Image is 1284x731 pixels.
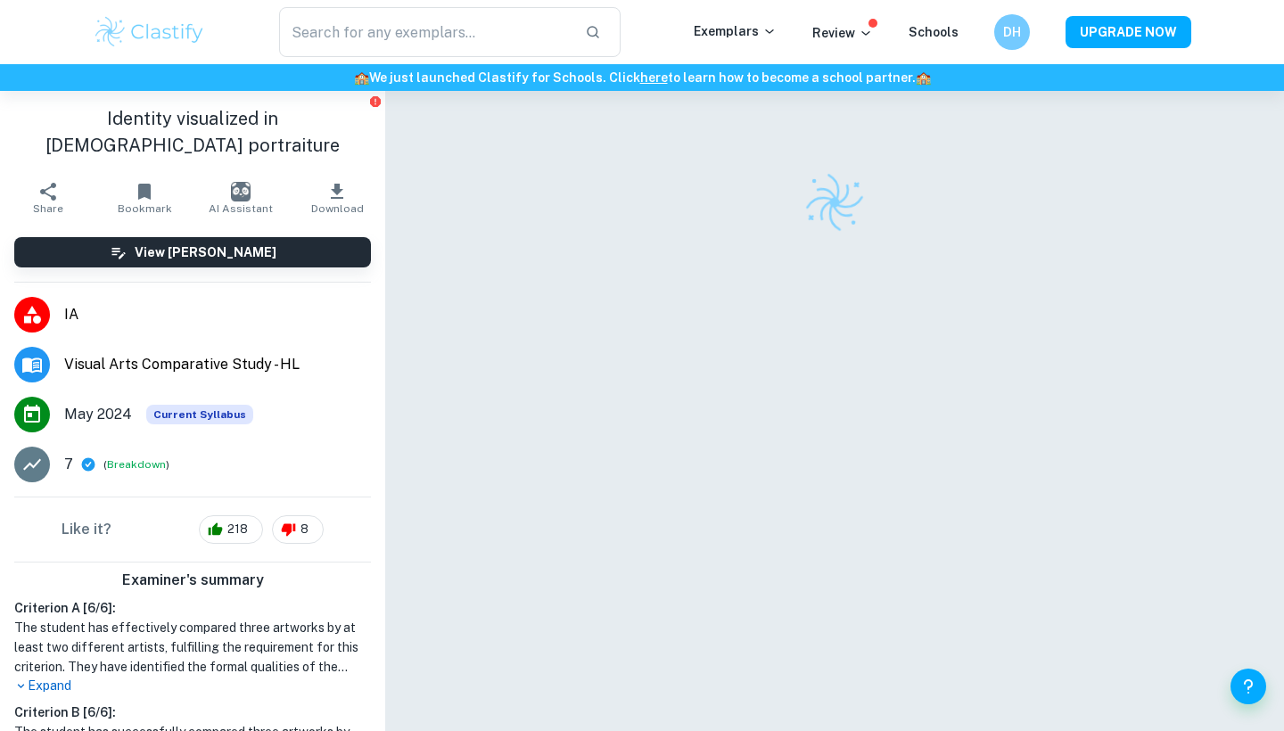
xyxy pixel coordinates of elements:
button: Report issue [368,94,382,108]
button: DH [994,14,1030,50]
a: Schools [909,25,959,39]
div: 218 [199,515,263,544]
span: 8 [291,521,318,538]
h1: Identity visualized in [DEMOGRAPHIC_DATA] portraiture [14,105,371,159]
span: Visual Arts Comparative Study - HL [64,354,371,375]
button: Help and Feedback [1230,669,1266,704]
p: 7 [64,454,73,475]
span: Download [311,202,364,215]
button: Download [289,173,385,223]
span: 🏫 [916,70,931,85]
button: AI Assistant [193,173,289,223]
p: Review [812,23,873,43]
span: May 2024 [64,404,132,425]
h6: We just launched Clastify for Schools. Click to learn how to become a school partner. [4,68,1280,87]
p: Expand [14,677,371,695]
div: This exemplar is based on the current syllabus. Feel free to refer to it for inspiration/ideas wh... [146,405,253,424]
span: 218 [218,521,258,538]
h6: Criterion B [ 6 / 6 ]: [14,702,371,722]
button: UPGRADE NOW [1066,16,1191,48]
button: Breakdown [107,456,166,472]
p: Exemplars [694,21,777,41]
img: Clastify logo [801,168,868,236]
span: AI Assistant [209,202,273,215]
span: 🏫 [354,70,369,85]
button: View [PERSON_NAME] [14,237,371,267]
img: AI Assistant [231,182,251,201]
h6: Criterion A [ 6 / 6 ]: [14,598,371,618]
button: Bookmark [96,173,193,223]
input: Search for any exemplars... [279,7,571,57]
span: Current Syllabus [146,405,253,424]
span: Share [33,202,63,215]
h6: Like it? [62,519,111,540]
span: Bookmark [118,202,172,215]
img: Clastify logo [93,14,206,50]
span: ( ) [103,456,169,473]
span: IA [64,304,371,325]
h6: DH [1002,22,1023,42]
h1: The student has effectively compared three artworks by at least two different artists, fulfilling... [14,618,371,677]
h6: View [PERSON_NAME] [135,242,276,262]
div: 8 [272,515,324,544]
h6: Examiner's summary [7,570,378,591]
a: here [640,70,668,85]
